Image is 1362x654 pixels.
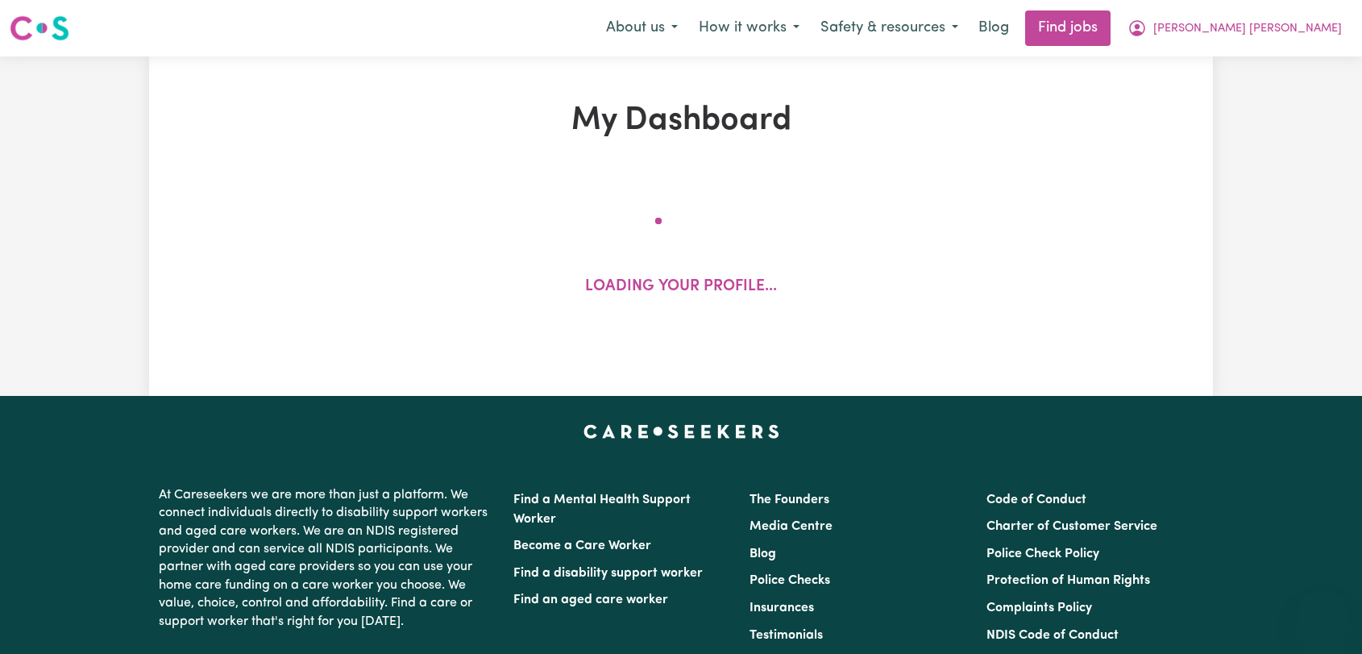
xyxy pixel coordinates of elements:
[986,629,1119,642] a: NDIS Code of Conduct
[810,11,969,45] button: Safety & resources
[10,14,69,43] img: Careseekers logo
[585,276,777,299] p: Loading your profile...
[750,629,823,642] a: Testimonials
[750,574,830,587] a: Police Checks
[159,480,494,637] p: At Careseekers we are more than just a platform. We connect individuals directly to disability su...
[688,11,810,45] button: How it works
[986,602,1092,614] a: Complaints Policy
[583,425,779,438] a: Careseekers home page
[10,10,69,47] a: Careseekers logo
[513,594,668,606] a: Find an aged care worker
[986,520,1157,533] a: Charter of Customer Service
[596,11,688,45] button: About us
[1025,10,1111,46] a: Find jobs
[513,567,703,580] a: Find a disability support worker
[750,602,814,614] a: Insurances
[336,102,1026,140] h1: My Dashboard
[1117,11,1352,45] button: My Account
[750,520,833,533] a: Media Centre
[750,548,776,560] a: Blog
[513,539,651,552] a: Become a Care Worker
[1153,20,1342,38] span: [PERSON_NAME] [PERSON_NAME]
[986,548,1099,560] a: Police Check Policy
[750,494,829,506] a: The Founders
[969,10,1019,46] a: Blog
[1298,589,1349,641] iframe: Button to launch messaging window
[986,574,1150,587] a: Protection of Human Rights
[986,494,1086,506] a: Code of Conduct
[513,494,691,526] a: Find a Mental Health Support Worker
